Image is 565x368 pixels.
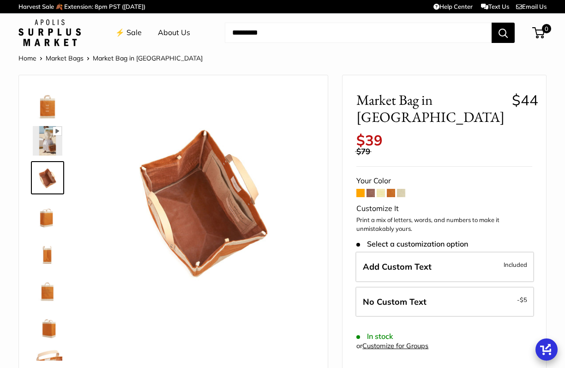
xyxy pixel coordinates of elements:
span: $5 [520,296,527,303]
a: description_Seal of authenticity printed on the backside of every bag. [31,272,64,305]
span: No Custom Text [363,296,427,307]
nav: Breadcrumb [18,52,203,64]
button: Search [492,23,515,43]
span: $39 [356,131,383,149]
div: Customize It [356,202,532,216]
label: Leave Blank [355,287,534,317]
img: Market Bag in Cognac [33,126,62,156]
img: description_Seal of authenticity printed on the backside of every bag. [33,274,62,303]
span: $44 [512,91,538,109]
div: Your Color [356,174,532,188]
a: Market Bag in Cognac [31,87,64,121]
span: In stock [356,332,393,341]
label: Add Custom Text [355,252,534,282]
img: Market Bag in Cognac [33,89,62,119]
a: 0 [533,27,545,38]
span: - [517,294,527,305]
a: About Us [158,26,190,40]
a: Market Bag in Cognac [31,309,64,342]
img: Market Bag in Cognac [33,163,62,193]
p: Print a mix of letters, words, and numbers to make it unmistakably yours. [356,216,532,234]
a: Market Bag in Cognac [31,198,64,231]
span: Included [504,259,527,270]
img: Market Bag in Cognac [33,200,62,229]
a: Customize for Groups [362,342,428,350]
span: Market Bag in [GEOGRAPHIC_DATA] [93,54,203,62]
span: Add Custom Text [363,261,432,272]
a: Market Bag in Cognac [31,124,64,157]
img: Apolis: Surplus Market [18,19,81,46]
a: Market Bags [46,54,84,62]
div: or [356,340,428,352]
a: Home [18,54,36,62]
span: Market Bag in [GEOGRAPHIC_DATA] [356,91,505,126]
img: Market Bag in Cognac [33,311,62,340]
span: $79 [356,146,370,156]
a: ⚡️ Sale [115,26,142,40]
a: Email Us [516,3,547,10]
a: Market Bag in Cognac [31,235,64,268]
a: Help Center [433,3,473,10]
span: Select a customization option [356,240,468,248]
a: Market Bag in Cognac [31,161,64,194]
span: 0 [542,24,551,33]
a: Text Us [481,3,509,10]
input: Search... [225,23,492,43]
img: Market Bag in Cognac [33,237,62,266]
img: Market Bag in Cognac [93,89,314,310]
